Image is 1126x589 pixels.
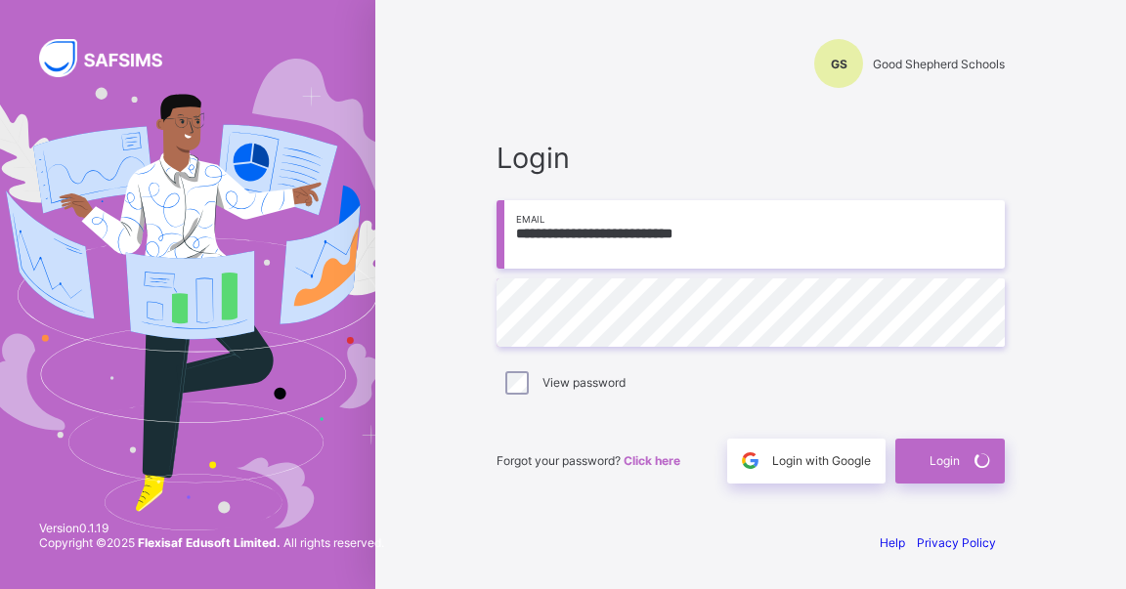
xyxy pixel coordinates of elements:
img: google.396cfc9801f0270233282035f929180a.svg [739,449,761,472]
a: Click here [624,453,680,468]
span: Login [930,453,960,468]
span: GS [831,57,847,71]
strong: Flexisaf Edusoft Limited. [138,535,281,550]
span: Forgot your password? [497,453,680,468]
a: Help [880,535,905,550]
span: Version 0.1.19 [39,521,384,535]
span: Login [497,141,1005,175]
a: Privacy Policy [917,535,996,550]
img: SAFSIMS Logo [39,39,186,77]
span: Login with Google [772,453,871,468]
span: Good Shepherd Schools [873,57,1005,71]
label: View password [542,375,626,390]
span: Copyright © 2025 All rights reserved. [39,535,384,550]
